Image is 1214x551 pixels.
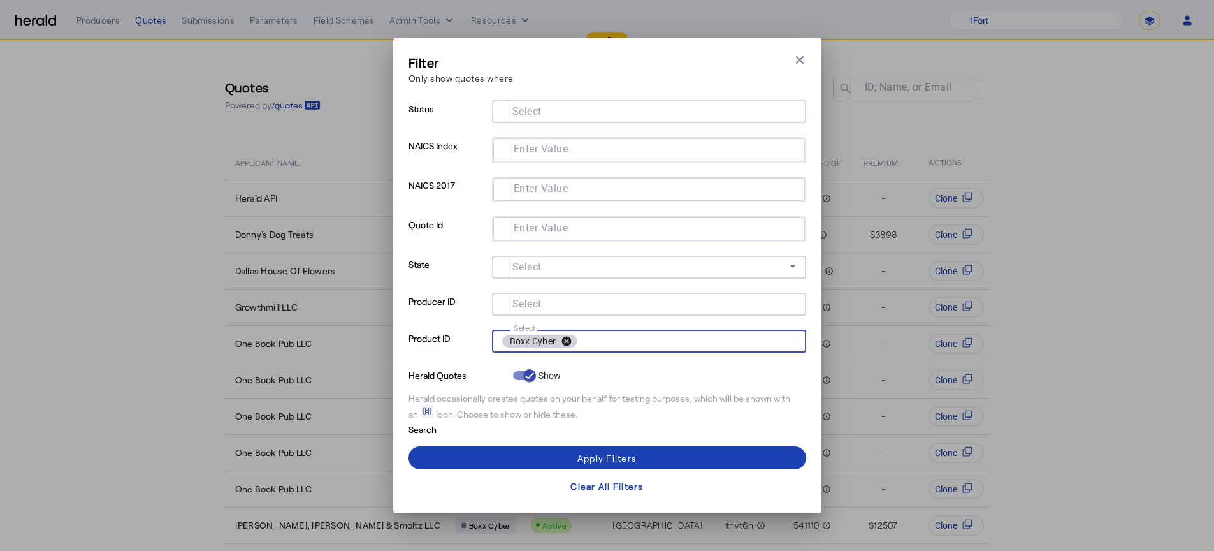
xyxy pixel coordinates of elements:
mat-label: Enter Value [514,143,568,155]
button: Clear All Filters [408,474,806,497]
button: Apply Filters [408,446,806,469]
h3: Filter [408,54,514,71]
mat-chip-grid: Selection [502,295,796,311]
button: remove Boxx Cyber [556,335,577,347]
div: Clear All Filters [570,480,643,493]
mat-label: Select [514,323,536,332]
mat-chip-grid: Selection [503,180,795,196]
p: Status [408,100,487,137]
p: NAICS 2017 [408,177,487,216]
mat-chip-grid: Selection [503,220,795,235]
p: Quote Id [408,216,487,256]
p: State [408,256,487,293]
mat-chip-grid: Selection [502,332,796,350]
mat-chip-grid: Selection [502,103,796,118]
p: Product ID [408,330,487,367]
p: Only show quotes where [408,71,514,85]
p: Producer ID [408,293,487,330]
mat-chip-grid: Selection [503,141,795,156]
span: Boxx Cyber [510,335,556,348]
mat-label: Select [512,105,542,117]
p: Herald Quotes [408,367,508,382]
mat-label: Enter Value [514,182,568,195]
div: Apply Filters [577,452,637,465]
div: Herald occasionally creates quotes on your behalf for testing purposes, which will be shown with ... [408,392,806,421]
mat-label: Select [512,261,542,273]
p: NAICS Index [408,137,487,177]
label: Show [536,369,561,382]
mat-label: Enter Value [514,222,568,234]
p: Search [408,421,508,436]
mat-label: Select [512,298,542,310]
